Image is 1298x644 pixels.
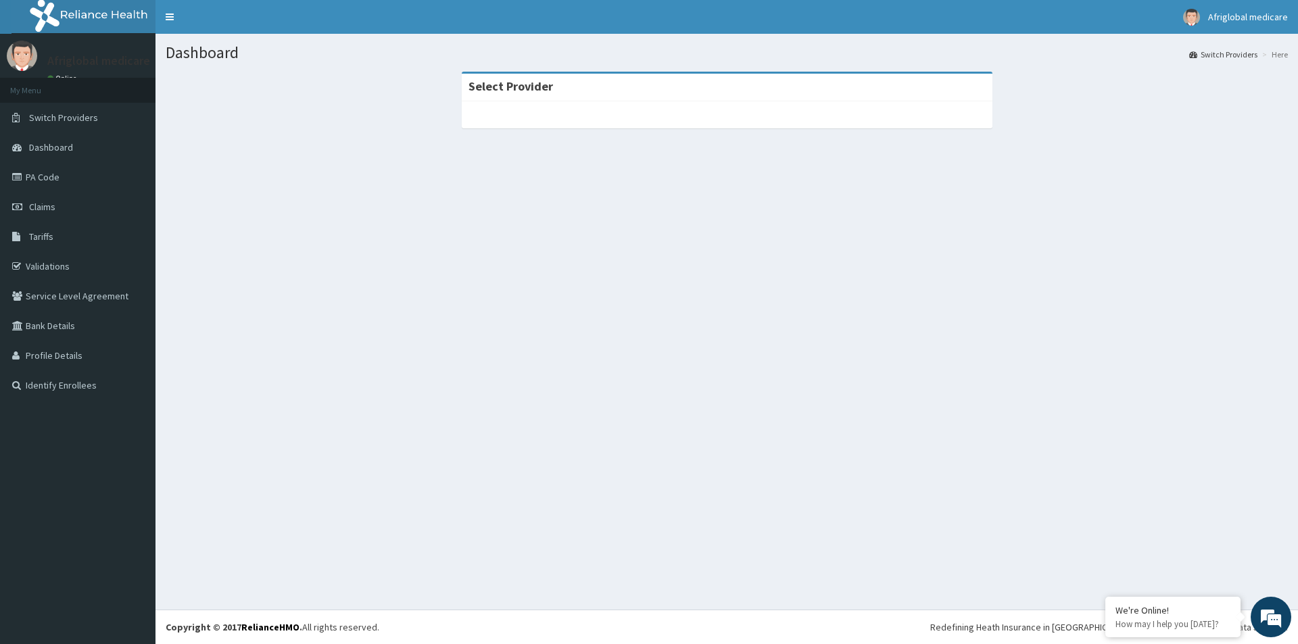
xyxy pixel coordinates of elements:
[1259,49,1288,60] li: Here
[155,610,1298,644] footer: All rights reserved.
[47,55,150,67] p: Afriglobal medicare
[166,44,1288,61] h1: Dashboard
[166,621,302,633] strong: Copyright © 2017 .
[1115,618,1230,630] p: How may I help you today?
[29,201,55,213] span: Claims
[29,230,53,243] span: Tariffs
[47,74,80,83] a: Online
[468,78,553,94] strong: Select Provider
[930,620,1288,634] div: Redefining Heath Insurance in [GEOGRAPHIC_DATA] using Telemedicine and Data Science!
[1189,49,1257,60] a: Switch Providers
[1208,11,1288,23] span: Afriglobal medicare
[1183,9,1200,26] img: User Image
[29,112,98,124] span: Switch Providers
[7,41,37,71] img: User Image
[241,621,299,633] a: RelianceHMO
[1115,604,1230,616] div: We're Online!
[29,141,73,153] span: Dashboard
